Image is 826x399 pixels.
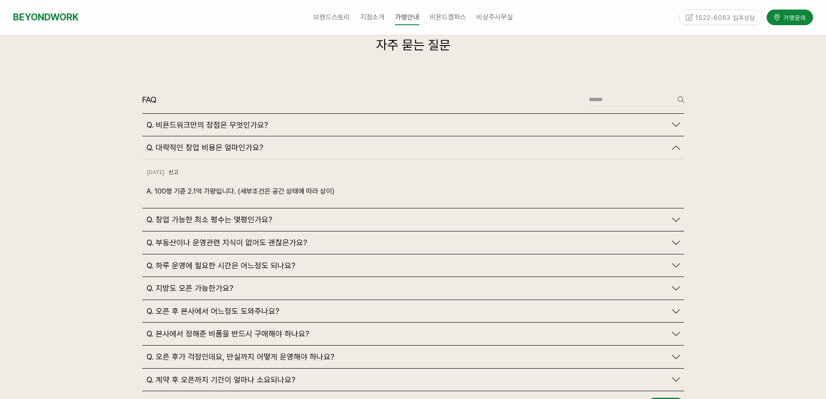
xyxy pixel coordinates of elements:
span: 가맹문의 [781,13,806,22]
a: 비욘드캠퍼스 [424,7,471,28]
span: Q. 본사에서 정해준 비품을 반드시 구매해야 하나요? [147,329,309,339]
span: Q. 창업 가능한 최소 평수는 몇평인가요? [147,215,272,224]
a: 지점소개 [355,7,390,28]
span: Q. 하루 운영에 필요한 시간은 어느정도 되나요? [147,261,295,270]
span: 자주 묻는 질문 [376,37,451,53]
span: 가맹안내 [395,10,419,25]
span: Q. 부동산이나 운영관련 지식이 없어도 괜찮은가요? [147,238,307,247]
span: Q. 대략적인 창업 비용은 얼마인가요? [147,143,263,152]
span: Q. 비욘드워크만의 장점은 무엇인가요? [147,120,268,130]
a: 브랜드스토리 [308,7,355,28]
div: 2024-10-18 21:16 [147,169,164,176]
a: 가맹문의 [767,10,813,25]
span: 비상주사무실 [477,13,513,21]
header: FAQ [142,92,157,107]
span: Q. 오픈 후 본사에서 어느정도 도와주나요? [147,307,279,316]
a: 비상주사무실 [471,7,518,28]
a: 신고 [169,169,178,175]
a: 가맹안내 [390,7,424,28]
span: 브랜드스토리 [313,13,350,21]
span: Q. 계약 후 오픈까지 기간이 얼마나 소요되나요? [147,375,295,385]
span: Q. 오픈 후가 걱정인데요, 만실까지 어떻게 운영해야 하나요? [147,352,334,362]
a: BEYONDWORK [13,9,78,25]
span: Q. 지방도 오픈 가능한가요? [147,284,233,293]
p: A. 100평 기준 2.1억 가량입니다. (세부조건은 공간 상태에 따라 상이) [147,185,680,197]
span: 지점소개 [360,13,385,21]
span: 비욘드캠퍼스 [430,13,466,21]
